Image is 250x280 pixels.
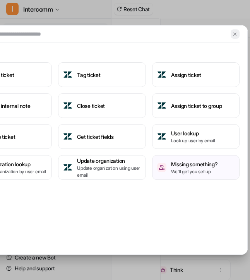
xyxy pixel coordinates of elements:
[77,133,113,141] h3: Get ticket fields
[63,132,72,141] img: Get ticket fields
[171,168,218,175] p: We'll get you set up
[171,102,222,110] h3: Assign ticket to group
[152,93,240,118] button: Assign ticket to groupAssign ticket to group
[58,93,146,118] button: Close ticketClose ticket
[171,129,215,137] h3: User lookup
[77,71,100,79] h3: Tag ticket
[63,70,72,79] img: Tag ticket
[157,70,166,79] img: Assign ticket
[63,163,72,172] img: Update organization
[152,155,240,180] button: /missing-somethingMissing something?We'll get you set up
[77,165,140,179] p: Update organization using user email
[58,155,146,180] button: Update organizationUpdate organizationUpdate organization using user email
[63,101,72,110] img: Close ticket
[171,160,218,168] h3: Missing something?
[58,124,146,149] button: Get ticket fieldsGet ticket fields
[157,101,166,110] img: Assign ticket to group
[157,132,166,141] img: User lookup
[171,71,201,79] h3: Assign ticket
[77,102,105,110] h3: Close ticket
[152,62,240,87] button: Assign ticketAssign ticket
[157,163,166,172] img: /missing-something
[58,62,146,87] button: Tag ticketTag ticket
[171,137,215,144] p: Look up user by email
[152,124,240,149] button: User lookupUser lookupLook up user by email
[77,157,140,165] h3: Update organization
